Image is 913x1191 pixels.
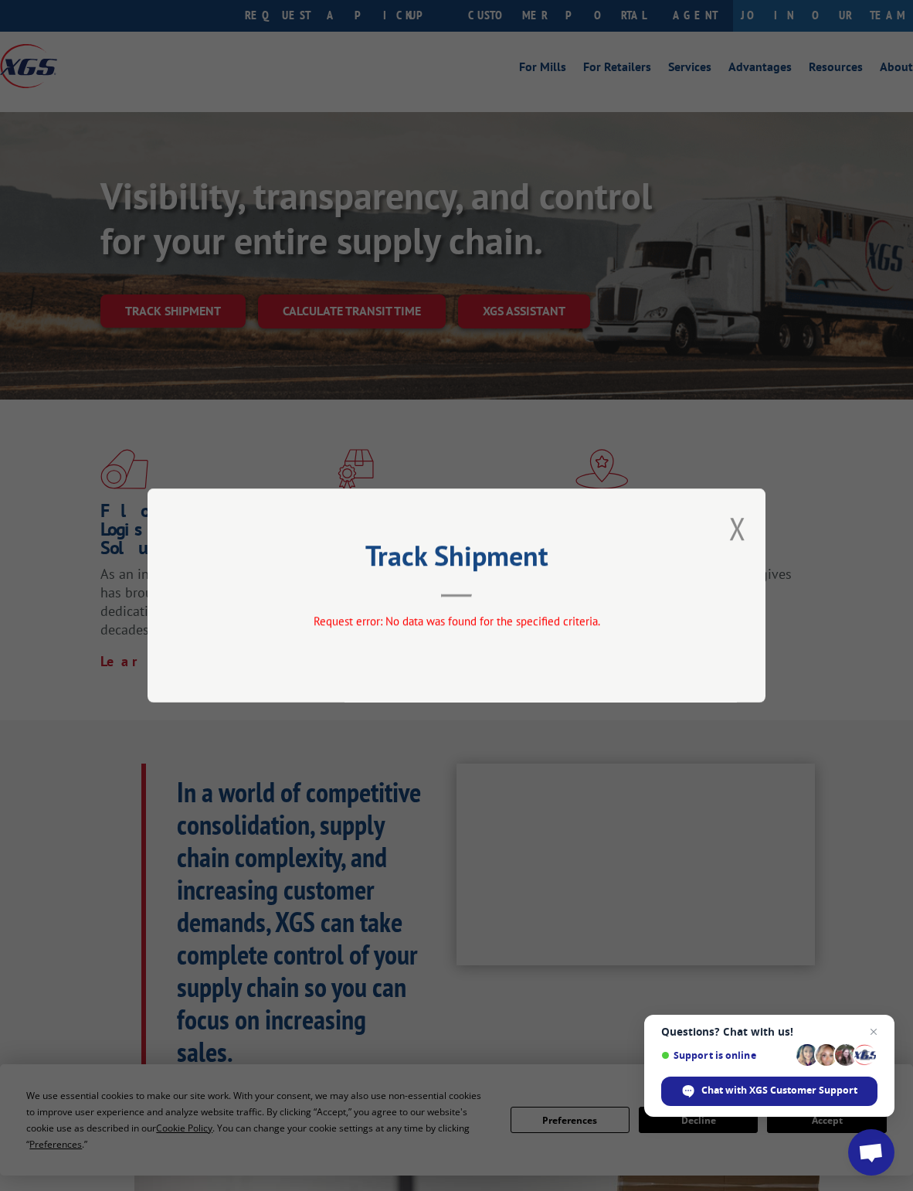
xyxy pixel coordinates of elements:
[661,1050,791,1061] span: Support is online
[848,1129,894,1176] div: Open chat
[225,545,688,574] h2: Track Shipment
[729,508,746,549] button: Close modal
[314,614,600,628] span: Request error: No data was found for the specified criteria.
[701,1084,857,1097] span: Chat with XGS Customer Support
[661,1077,877,1106] div: Chat with XGS Customer Support
[661,1026,877,1038] span: Questions? Chat with us!
[864,1023,883,1041] span: Close chat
